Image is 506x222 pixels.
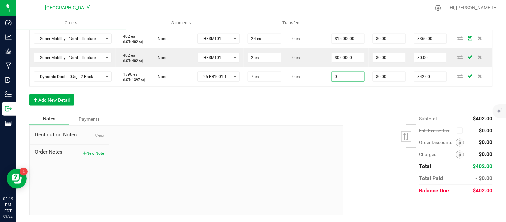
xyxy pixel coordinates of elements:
inline-svg: Grow [5,48,12,55]
p: (LOT: 402 ea) [120,58,146,63]
span: None [154,36,167,41]
span: Save Order Detail [465,55,475,59]
span: $0.00 [479,127,493,134]
span: Total Paid [419,175,443,182]
inline-svg: Dashboard [5,19,12,26]
input: 0 [332,53,364,62]
span: HFSM101 [198,34,231,43]
inline-svg: Inbound [5,77,12,83]
inline-svg: Manufacturing [5,62,12,69]
span: NO DATA FOUND [34,53,112,63]
span: Delete Order Detail [475,55,485,59]
span: Save Order Detail [465,36,475,40]
span: Charges [419,152,456,157]
span: Total [419,163,431,170]
span: 0 ea [289,74,300,79]
span: Transfers [274,20,310,26]
p: (LOT: 402 ea) [120,39,146,44]
p: (LOT: 1397 ea) [120,77,146,82]
input: 0 [414,72,447,81]
p: 09/22 [3,214,13,219]
input: 0 [332,34,364,43]
input: 0 [414,53,447,62]
inline-svg: Reports [5,120,12,127]
span: 0 ea [289,55,300,60]
span: $0.00 [479,139,493,146]
span: [GEOGRAPHIC_DATA] [45,5,91,11]
span: 0 ea [289,36,300,41]
span: $402.00 [473,163,493,170]
input: 0 [373,53,406,62]
input: 0 [248,34,281,43]
input: 0 [248,72,281,81]
span: NO DATA FOUND [34,34,112,44]
span: Save Order Detail [465,74,475,78]
span: 1396 ea [120,72,138,77]
button: New Note [83,151,104,157]
input: 0 [373,34,406,43]
inline-svg: Outbound [5,105,12,112]
span: None [154,55,167,60]
a: Orders [16,16,126,30]
input: 0 [248,53,281,62]
inline-svg: Inventory [5,91,12,98]
span: Delete Order Detail [475,74,485,78]
span: None [94,134,104,138]
span: Balance Due [419,188,449,194]
span: 402 ea [120,34,135,39]
inline-svg: Analytics [5,34,12,40]
div: Notes [29,113,69,125]
span: Super Mobility - 15ml - Tincture [34,53,103,62]
iframe: Resource center [7,169,27,189]
a: Shipments [126,16,237,30]
span: Order Notes [35,148,104,156]
span: HFSM101 [198,53,231,62]
span: Est. Excise Tax [419,128,454,133]
span: $0.00 [479,151,493,158]
button: Add New Detail [29,94,74,106]
input: 0 [373,72,406,81]
span: Hi, [PERSON_NAME]! [450,5,493,10]
span: None [154,74,167,79]
span: Delete Order Detail [475,36,485,40]
span: Destination Notes [35,131,104,139]
span: $402.00 [473,115,493,122]
p: 03:19 PM EDT [3,196,13,214]
span: 25-PR1001-1 [198,72,231,81]
span: Subtotal [419,116,437,121]
iframe: Resource center unread badge [20,168,28,176]
span: - $0.00 [476,175,493,182]
span: NO DATA FOUND [34,72,112,82]
span: Shipments [162,20,200,26]
span: Dynamic Doob - 0.5g - 2-Pack [34,72,103,81]
span: Order Discounts [419,140,456,145]
input: 0 [332,72,364,81]
span: Orders [56,20,86,26]
div: Payments [69,113,109,125]
div: Manage settings [434,5,442,11]
span: Calculate excise tax [457,126,466,135]
input: 0 [414,34,447,43]
span: $402.00 [473,188,493,194]
span: 402 ea [120,53,135,58]
span: Super Mobility - 15ml - Tincture [34,34,103,43]
a: Transfers [236,16,347,30]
